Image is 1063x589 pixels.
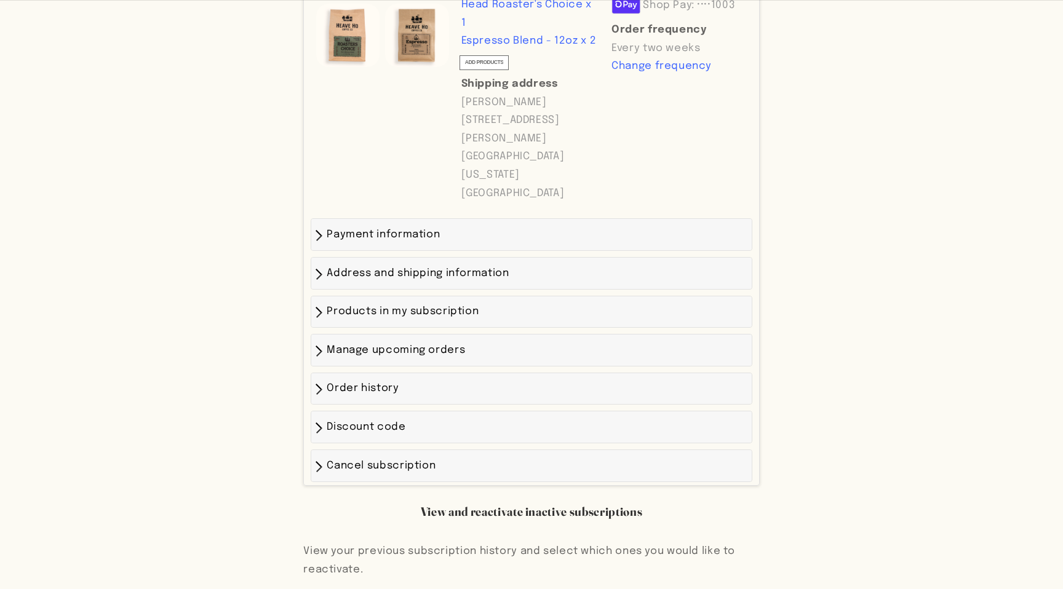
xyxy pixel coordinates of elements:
[327,345,465,355] span: Manage upcoming orders
[303,542,759,579] p: View your previous subscription history and select which ones you would like to reactivate.
[461,148,599,184] p: [GEOGRAPHIC_DATA][US_STATE]
[311,296,752,328] div: Products in my subscription
[311,373,752,405] div: Order history
[311,334,752,366] div: Manage upcoming orders
[461,184,599,203] p: [GEOGRAPHIC_DATA]
[465,58,504,68] span: ADD PRODUCTS
[461,93,599,112] p: [PERSON_NAME]
[327,383,399,393] span: Order history
[311,450,752,481] div: Cancel subscription
[461,111,599,148] p: [STREET_ADDRESS][PERSON_NAME]
[421,504,643,520] h3: View and reactivate inactive subscriptions
[327,422,405,432] span: Discount code
[327,229,440,240] span: Payment information
[611,21,749,39] span: Order frequency
[311,258,752,289] div: Address and shipping information
[327,268,509,279] span: Address and shipping information
[327,306,479,317] span: Products in my subscription
[460,55,509,70] button: ADD PRODUCTS
[316,4,380,136] a: Line item image
[327,461,436,471] span: Cancel subscription
[461,36,597,46] a: Espresso Blend - 12oz x 2
[311,411,752,443] div: Discount code
[611,57,749,76] span: Change frequency
[385,4,448,136] a: Line item image
[311,219,752,250] div: Payment information
[611,39,749,58] p: Every two weeks
[461,75,558,93] span: Shipping address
